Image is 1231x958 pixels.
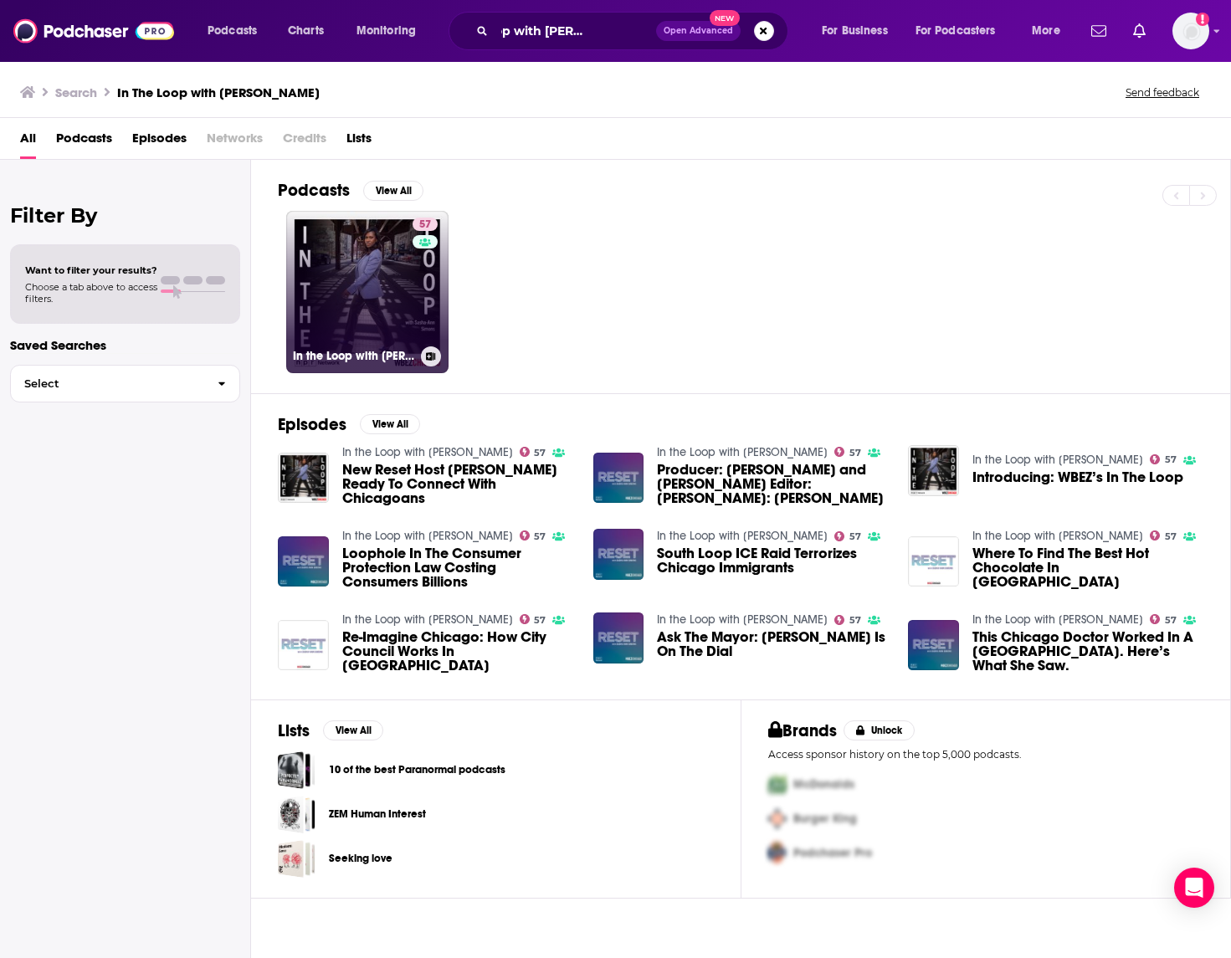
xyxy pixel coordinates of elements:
a: Seeking love [278,840,315,878]
div: Open Intercom Messenger [1174,868,1214,908]
span: Select [11,378,204,389]
button: View All [363,181,423,201]
a: In the Loop with Sasha-Ann Simons [657,445,828,459]
span: 57 [534,449,546,457]
span: 57 [419,217,431,233]
a: Episodes [132,125,187,159]
a: 57 [834,531,861,541]
span: Producer: [PERSON_NAME] and [PERSON_NAME] Editor: [PERSON_NAME]: [PERSON_NAME] [657,463,888,505]
a: 10 of the best Paranormal podcasts [329,761,505,779]
a: 57 [1150,454,1177,464]
a: Show notifications dropdown [1085,17,1113,45]
span: Networks [207,125,263,159]
a: All [20,125,36,159]
a: In the Loop with Sasha-Ann Simons [657,529,828,543]
h2: Lists [278,720,310,741]
a: Producer: Sasha-Ann Simons and Lynnea Domienik Editor: Dan Tucker Mixer: Ari Mejia [657,463,888,505]
span: 57 [849,449,861,457]
a: Ask The Mayor: Brandon Johnson Is On The Dial [593,612,644,663]
p: Access sponsor history on the top 5,000 podcasts. [768,748,1204,761]
span: 57 [849,533,861,540]
button: open menu [196,18,279,44]
a: Ask The Mayor: Brandon Johnson Is On The Dial [657,630,888,658]
button: Open AdvancedNew [656,21,741,41]
button: View All [360,414,420,434]
span: Credits [283,125,326,159]
button: open menu [345,18,438,44]
img: Re-Imagine Chicago: How City Council Works In Toronto [278,620,329,671]
span: Podchaser Pro [793,846,872,860]
button: Show profile menu [1172,13,1209,49]
span: Want to filter your results? [25,264,157,276]
span: Lists [346,125,372,159]
a: ZEM Human Interest [278,796,315,833]
input: Search podcasts, credits, & more... [495,18,656,44]
a: 57 [413,218,438,231]
img: New Reset Host Sasha-Ann Simons Ready To Connect With Chicagoans [278,453,329,504]
button: Unlock [844,720,915,740]
a: Introducing: WBEZ’s In The Loop [972,470,1183,484]
span: 57 [534,533,546,540]
h2: Podcasts [278,180,350,201]
span: McDonalds [793,777,854,792]
button: open menu [1020,18,1081,44]
a: Charts [277,18,334,44]
span: Podcasts [56,125,112,159]
span: 57 [534,617,546,624]
span: Loophole In The Consumer Protection Law Costing Consumers Billions [342,546,573,589]
button: View All [323,720,383,740]
a: South Loop ICE Raid Terrorizes Chicago Immigrants [657,546,888,575]
img: This Chicago Doctor Worked In A Gaza Hospital. Here’s What She Saw. [908,620,959,671]
a: 57 [520,614,546,624]
span: 57 [1165,456,1177,464]
span: New [710,10,740,26]
svg: Add a profile image [1196,13,1209,26]
span: Monitoring [356,19,416,43]
a: Introducing: WBEZ’s In The Loop [908,445,959,496]
a: New Reset Host Sasha-Ann Simons Ready To Connect With Chicagoans [342,463,573,505]
a: 57 [1150,530,1177,540]
a: In the Loop with Sasha-Ann Simons [342,529,513,543]
a: Where To Find The Best Hot Chocolate In Chicago [972,546,1203,589]
span: Where To Find The Best Hot Chocolate In [GEOGRAPHIC_DATA] [972,546,1203,589]
a: PodcastsView All [278,180,423,201]
button: open menu [905,18,1020,44]
a: Where To Find The Best Hot Chocolate In Chicago [908,536,959,587]
span: 57 [1165,617,1177,624]
span: Podcasts [208,19,257,43]
span: More [1032,19,1060,43]
h2: Episodes [278,414,346,435]
a: ListsView All [278,720,383,741]
span: Burger King [793,812,857,826]
a: Seeking love [329,849,392,868]
span: For Business [822,19,888,43]
span: For Podcasters [916,19,996,43]
span: Open Advanced [664,27,733,35]
h2: Brands [768,720,838,741]
h3: Search [55,85,97,100]
h2: Filter By [10,203,240,228]
img: Third Pro Logo [762,836,793,870]
a: 10 of the best Paranormal podcasts [278,751,315,789]
img: Second Pro Logo [762,802,793,836]
a: In the Loop with Sasha-Ann Simons [657,612,828,627]
img: First Pro Logo [762,767,793,802]
img: Producer: Sasha-Ann Simons and Lynnea Domienik Editor: Dan Tucker Mixer: Ari Mejia [593,453,644,504]
img: Loophole In The Consumer Protection Law Costing Consumers Billions [278,536,329,587]
span: Ask The Mayor: [PERSON_NAME] Is On The Dial [657,630,888,658]
span: Charts [288,19,324,43]
p: Saved Searches [10,337,240,353]
h3: In the Loop with [PERSON_NAME] [293,349,414,363]
a: In the Loop with Sasha-Ann Simons [972,453,1143,467]
span: Re-Imagine Chicago: How City Council Works In [GEOGRAPHIC_DATA] [342,630,573,673]
div: Search podcasts, credits, & more... [464,12,804,50]
a: South Loop ICE Raid Terrorizes Chicago Immigrants [593,529,644,580]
